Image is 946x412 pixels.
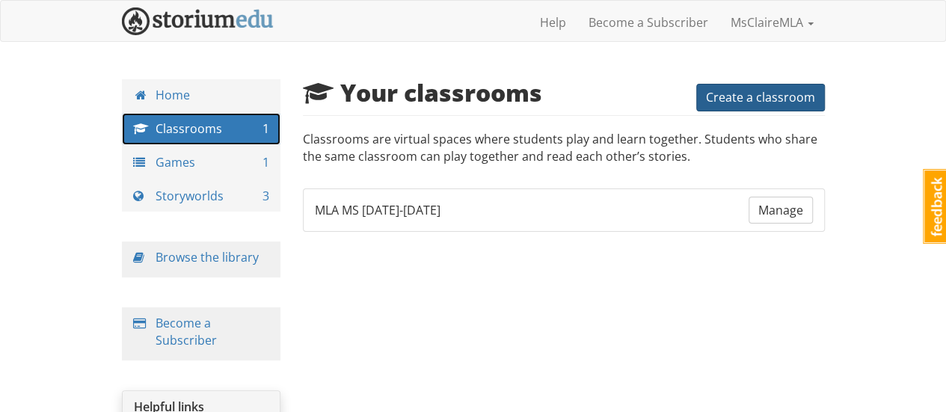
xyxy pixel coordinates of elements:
[262,120,269,138] span: 1
[156,315,217,348] a: Become a Subscriber
[706,89,815,105] span: Create a classroom
[577,4,719,41] a: Become a Subscriber
[122,147,281,179] a: Games 1
[156,249,259,265] a: Browse the library
[303,79,542,105] h2: Your classrooms
[262,154,269,171] span: 1
[122,7,274,35] img: StoriumEDU
[315,202,440,219] span: MLA MS [DATE]-[DATE]
[122,113,281,145] a: Classrooms 1
[122,79,281,111] a: Home
[719,4,825,41] a: MsClaireMLA
[122,180,281,212] a: Storyworlds 3
[749,197,813,224] a: Manage
[529,4,577,41] a: Help
[303,131,825,180] p: Classrooms are virtual spaces where students play and learn together. Students who share the same...
[696,84,825,111] button: Create a classroom
[262,188,269,205] span: 3
[758,202,803,218] span: Manage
